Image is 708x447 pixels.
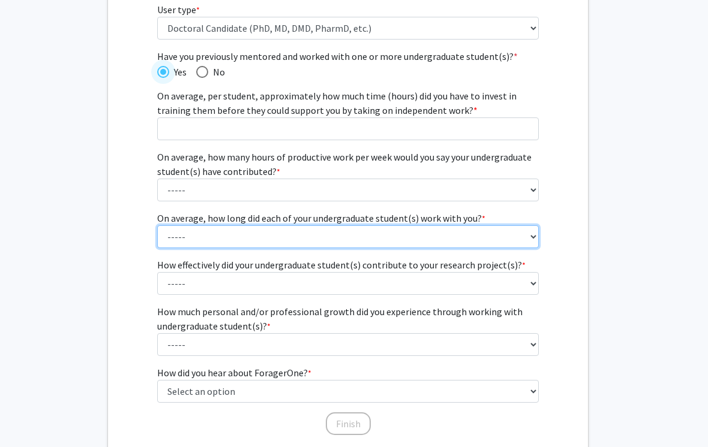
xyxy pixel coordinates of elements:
[208,65,225,80] span: No
[157,258,526,273] label: How effectively did your undergraduate student(s) contribute to your research project(s)?
[157,3,200,17] label: User type
[157,90,517,117] span: On average, per student, approximately how much time (hours) did you have to invest in training t...
[326,413,371,436] button: Finish
[169,65,187,80] span: Yes
[157,50,539,64] span: Have you previously mentored and worked with one or more undergraduate student(s)?
[157,305,539,334] label: How much personal and/or professional growth did you experience through working with undergraduat...
[157,64,539,80] mat-radio-group: Have you previously mentored and worked with one or more undergraduate student(s)?
[9,393,51,438] iframe: Chat
[157,212,485,226] label: On average, how long did each of your undergraduate student(s) work with you?
[157,150,539,179] label: On average, how many hours of productive work per week would you say your undergraduate student(s...
[157,366,311,380] label: How did you hear about ForagerOne?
